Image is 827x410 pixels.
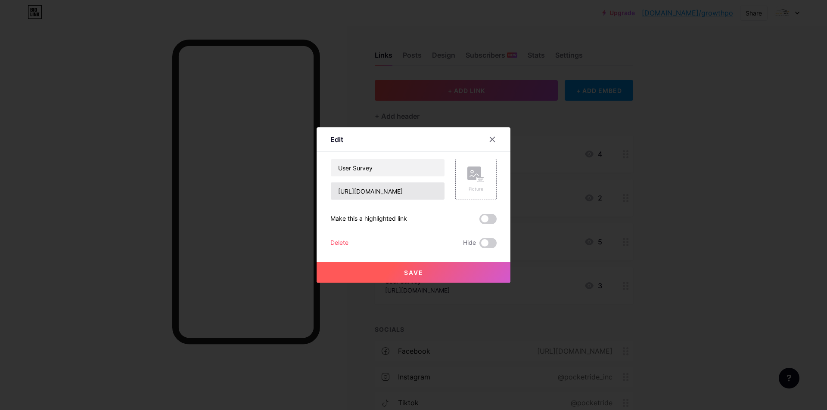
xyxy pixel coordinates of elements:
input: URL [331,182,445,200]
div: Delete [330,238,348,248]
span: Hide [463,238,476,248]
div: Make this a highlighted link [330,214,407,224]
input: Title [331,159,445,176]
span: Save [404,269,423,276]
div: Edit [330,134,343,145]
button: Save [317,262,510,283]
div: Picture [467,186,485,192]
